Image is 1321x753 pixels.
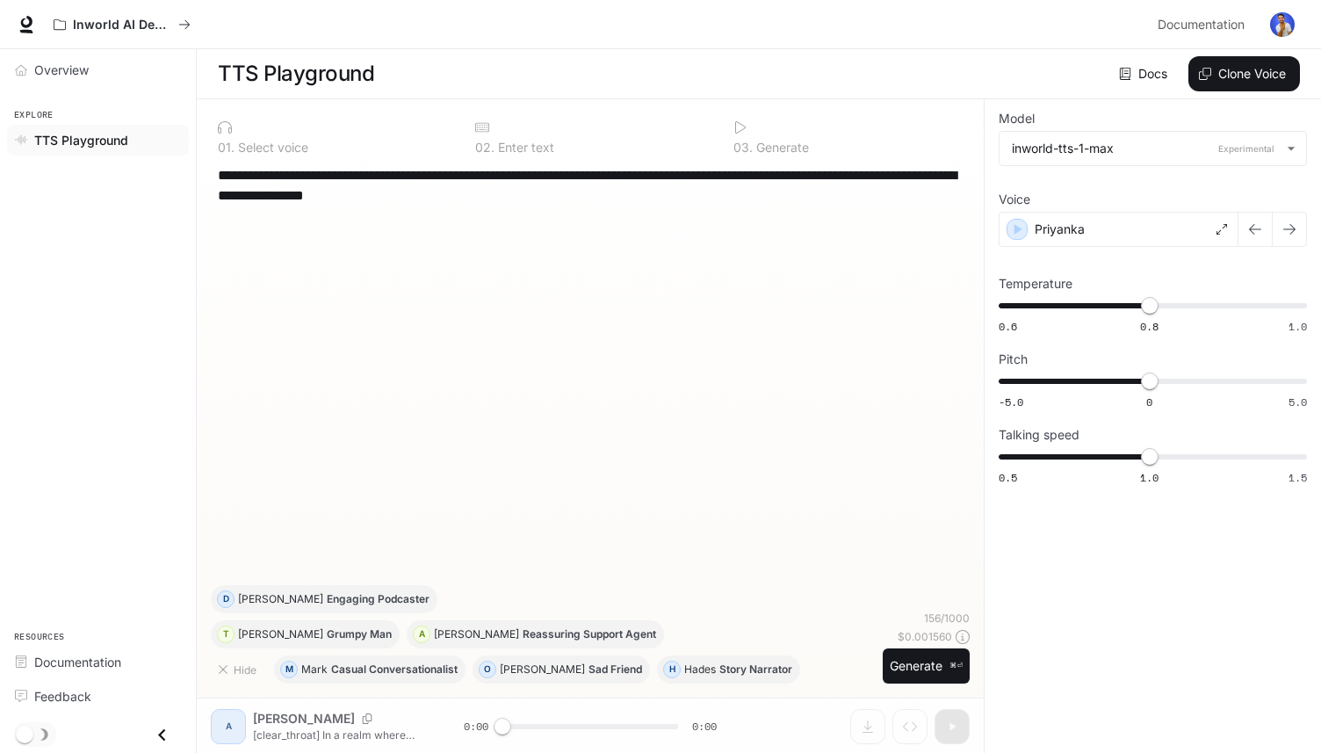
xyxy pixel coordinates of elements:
button: D[PERSON_NAME]Engaging Podcaster [211,585,437,613]
p: 0 3 . [733,141,753,154]
p: Experimental [1215,141,1278,156]
span: Dark mode toggle [16,724,33,743]
p: 156 / 1000 [924,611,970,626]
span: 0.5 [999,470,1017,485]
p: Temperature [999,278,1072,290]
span: 5.0 [1289,395,1307,409]
span: 0.8 [1140,319,1159,334]
button: Hide [211,655,267,684]
span: Overview [34,61,89,79]
p: 0 2 . [475,141,494,154]
img: User avatar [1270,12,1295,37]
button: Clone Voice [1188,56,1300,91]
div: A [414,620,430,648]
span: 1.0 [1289,319,1307,334]
img: website_grey.svg [28,46,42,60]
button: User avatar [1265,7,1300,42]
button: HHadesStory Narrator [657,655,800,684]
p: $ 0.001560 [898,629,952,644]
button: T[PERSON_NAME]Grumpy Man [211,620,400,648]
span: 1.0 [1140,470,1159,485]
span: 0 [1146,395,1152,409]
p: Casual Conversationalist [331,664,458,675]
button: MMarkCasual Conversationalist [274,655,466,684]
p: Engaging Podcaster [327,594,430,605]
a: Documentation [1151,7,1258,42]
p: Pitch [999,353,1028,366]
p: Hades [684,664,716,675]
p: Inworld AI Demos [73,18,171,33]
p: Priyanka [1035,221,1085,238]
p: Generate [753,141,809,154]
div: H [664,655,680,684]
span: Documentation [34,653,121,671]
span: 1.5 [1289,470,1307,485]
p: ⌘⏎ [949,661,963,671]
p: [PERSON_NAME] [238,629,323,640]
p: [PERSON_NAME] [434,629,519,640]
a: Overview [7,54,189,85]
div: D [218,585,234,613]
div: inworld-tts-1-max [1012,140,1278,157]
p: 0 1 . [218,141,235,154]
p: [PERSON_NAME] [238,594,323,605]
p: Select voice [235,141,308,154]
h1: TTS Playground [218,56,374,91]
button: All workspaces [46,7,199,42]
button: O[PERSON_NAME]Sad Friend [473,655,650,684]
p: Model [999,112,1035,125]
a: TTS Playground [7,125,189,156]
p: Story Narrator [719,664,792,675]
div: M [281,655,297,684]
button: Generate⌘⏎ [883,648,970,684]
a: Feedback [7,681,189,712]
p: Enter text [494,141,554,154]
div: inworld-tts-1-maxExperimental [1000,132,1306,165]
p: Mark [301,664,328,675]
p: Talking speed [999,429,1079,441]
div: v 4.0.24 [49,28,86,42]
div: Domain Overview [67,104,157,115]
span: Documentation [1158,14,1245,36]
button: A[PERSON_NAME]Reassuring Support Agent [407,620,664,648]
span: Feedback [34,687,91,706]
span: -5.0 [999,395,1023,409]
img: tab_domain_overview_orange.svg [47,102,61,116]
p: Reassuring Support Agent [523,629,656,640]
div: Domain: [URL] [46,46,125,60]
button: Close drawer [142,717,182,753]
p: [PERSON_NAME] [500,664,585,675]
p: Sad Friend [588,664,642,675]
img: logo_orange.svg [28,28,42,42]
a: Docs [1115,56,1174,91]
p: Grumpy Man [327,629,392,640]
span: 0.6 [999,319,1017,334]
a: Documentation [7,647,189,677]
p: Voice [999,193,1030,206]
div: Keywords by Traffic [194,104,296,115]
span: TTS Playground [34,131,128,149]
div: O [480,655,495,684]
img: tab_keywords_by_traffic_grey.svg [175,102,189,116]
div: T [218,620,234,648]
